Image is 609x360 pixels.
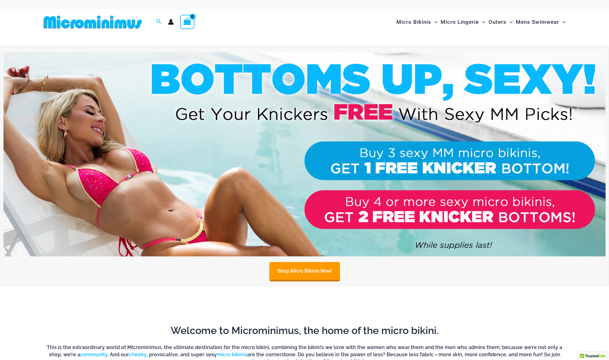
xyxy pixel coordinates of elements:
span: Micro Bikinis [396,14,431,30]
span: Menu Toggle [479,14,485,30]
a: Account icon link [168,19,174,25]
a: cheeky [129,352,146,357]
a: Mens SwimwearMenu ToggleMenu Toggle [514,13,567,32]
span: Menu Toggle [431,14,437,30]
a: Shop Micro Bikinis Now! [269,262,340,280]
h2: Welcome to Microminimus, the home of the micro bikini. [46,324,563,337]
a: View Shopping Cart, empty [180,15,194,29]
img: MM SHOP LOGO FLAT [41,15,144,29]
a: OutersMenu ToggleMenu Toggle [487,13,514,32]
span: Menu Toggle [506,14,513,30]
span: Mens Swimwear [516,14,559,30]
span: Outers [489,14,506,30]
span: Micro Lingerie [441,14,479,30]
a: Micro BikinisMenu ToggleMenu Toggle [395,13,439,32]
nav: Site Navigation [394,12,568,33]
a: community [80,352,108,357]
a: Micro LingerieMenu ToggleMenu Toggle [439,13,487,32]
span: Menu Toggle [559,14,565,30]
a: Search icon link [156,18,162,26]
a: micro bikinis [217,352,247,357]
img: Buy 3 or 4 Bikinis Get Free Knicker Promo [3,52,606,257]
